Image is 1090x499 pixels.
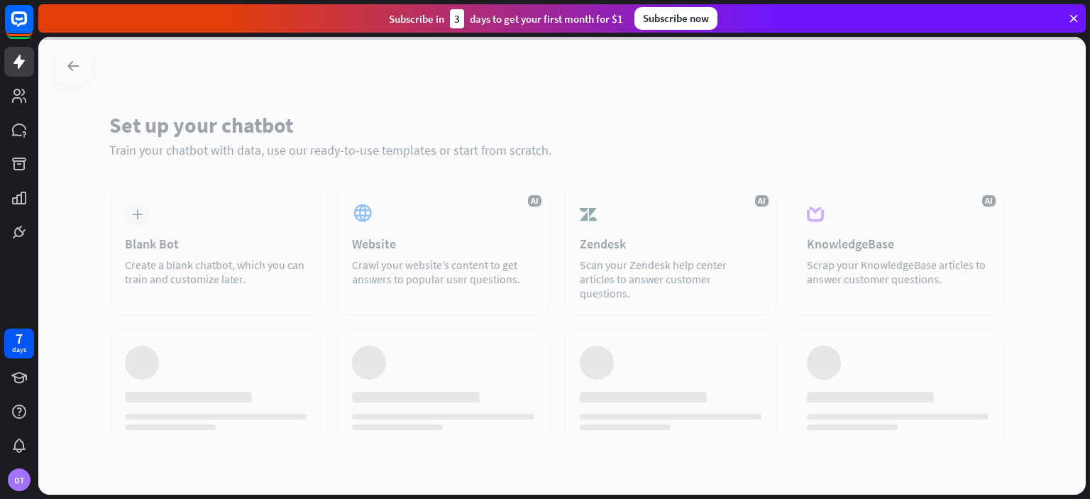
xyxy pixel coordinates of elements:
[16,332,23,345] div: 7
[634,7,717,30] div: Subscribe now
[389,9,623,28] div: Subscribe in days to get your first month for $1
[8,468,31,491] div: DT
[4,329,34,358] a: 7 days
[450,9,464,28] div: 3
[12,345,26,355] div: days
